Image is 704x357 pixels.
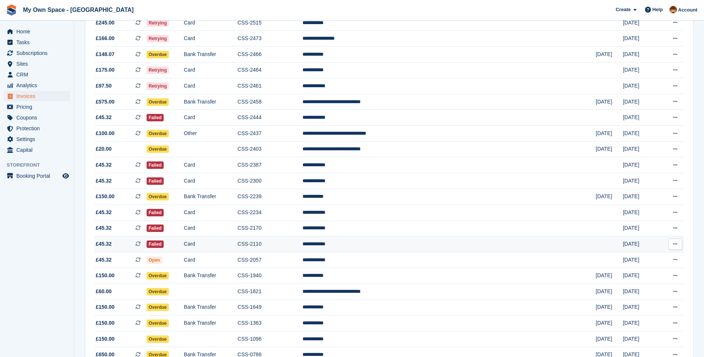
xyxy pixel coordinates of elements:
[238,110,302,126] td: CSS-2444
[147,161,164,169] span: Failed
[147,82,169,90] span: Retrying
[7,161,74,169] span: Storefront
[16,69,61,80] span: CRM
[184,189,238,205] td: Bank Transfer
[96,161,112,169] span: £45.32
[147,130,169,137] span: Overdue
[184,31,238,47] td: Card
[16,59,61,69] span: Sites
[16,171,61,181] span: Booking Portal
[147,209,164,216] span: Failed
[623,204,658,220] td: [DATE]
[238,189,302,205] td: CSS-2239
[96,50,115,58] span: £148.07
[623,126,658,142] td: [DATE]
[4,145,70,155] a: menu
[184,252,238,268] td: Card
[4,123,70,134] a: menu
[61,171,70,180] a: Preview store
[238,78,302,94] td: CSS-2461
[238,47,302,63] td: CSS-2466
[4,37,70,48] a: menu
[238,126,302,142] td: CSS-2437
[238,315,302,331] td: CSS-1363
[623,78,658,94] td: [DATE]
[623,110,658,126] td: [DATE]
[184,299,238,315] td: Bank Transfer
[184,204,238,220] td: Card
[678,6,697,14] span: Account
[623,189,658,205] td: [DATE]
[238,220,302,236] td: CSS-2170
[16,80,61,91] span: Analytics
[6,4,17,16] img: stora-icon-8386f47178a22dfd0bd8f6a31ec36ba5ce8667c1dd55bd0f319d3a0aa187defe.svg
[96,35,115,42] span: £166.00
[4,80,70,91] a: menu
[96,335,115,343] span: £150.00
[184,236,238,252] td: Card
[238,141,302,157] td: CSS-2403
[147,225,164,232] span: Failed
[184,126,238,142] td: Other
[623,157,658,173] td: [DATE]
[669,6,677,13] img: Paula Harris
[96,145,112,153] span: £20.00
[147,304,169,311] span: Overdue
[147,98,169,106] span: Overdue
[4,112,70,123] a: menu
[96,256,112,264] span: £45.32
[96,19,115,27] span: £245.00
[623,173,658,189] td: [DATE]
[147,288,169,295] span: Overdue
[623,299,658,315] td: [DATE]
[184,220,238,236] td: Card
[96,98,115,106] span: £575.00
[96,130,115,137] span: £100.00
[596,331,623,347] td: [DATE]
[147,66,169,74] span: Retrying
[147,272,169,279] span: Overdue
[623,15,658,31] td: [DATE]
[238,62,302,78] td: CSS-2464
[623,331,658,347] td: [DATE]
[16,123,61,134] span: Protection
[96,240,112,248] span: £45.32
[16,48,61,58] span: Subscriptions
[4,102,70,112] a: menu
[623,268,658,284] td: [DATE]
[596,268,623,284] td: [DATE]
[184,78,238,94] td: Card
[623,31,658,47] td: [DATE]
[147,256,163,264] span: Open
[623,220,658,236] td: [DATE]
[16,37,61,48] span: Tasks
[238,157,302,173] td: CSS-2387
[96,319,115,327] span: £150.00
[596,284,623,299] td: [DATE]
[623,62,658,78] td: [DATE]
[4,171,70,181] a: menu
[4,48,70,58] a: menu
[16,102,61,112] span: Pricing
[96,114,112,121] span: £45.32
[147,51,169,58] span: Overdue
[147,114,164,121] span: Failed
[596,315,623,331] td: [DATE]
[184,47,238,63] td: Bank Transfer
[4,91,70,101] a: menu
[184,315,238,331] td: Bank Transfer
[4,59,70,69] a: menu
[96,303,115,311] span: £150.00
[596,141,623,157] td: [DATE]
[623,284,658,299] td: [DATE]
[616,6,631,13] span: Create
[238,284,302,299] td: CSS-1821
[96,209,112,216] span: £45.32
[16,134,61,144] span: Settings
[147,145,169,153] span: Overdue
[16,112,61,123] span: Coupons
[184,15,238,31] td: Card
[596,94,623,110] td: [DATE]
[238,299,302,315] td: CSS-1649
[652,6,663,13] span: Help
